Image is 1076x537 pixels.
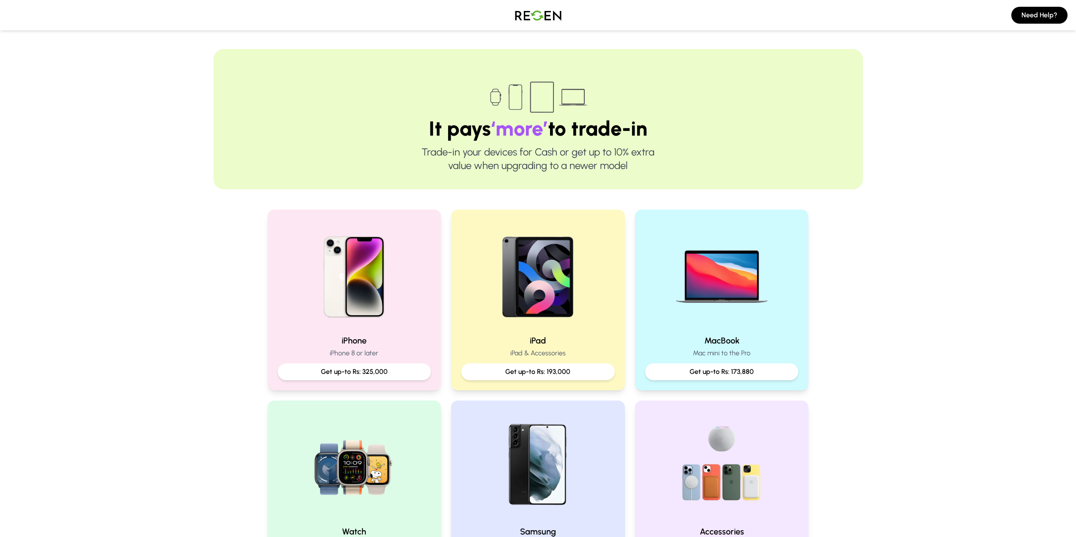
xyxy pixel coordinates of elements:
[285,367,424,377] p: Get up-to Rs: 325,000
[652,367,792,377] p: Get up-to Rs: 173,880
[461,335,615,346] h2: iPad
[484,411,592,519] img: Samsung
[468,367,608,377] p: Get up-to Rs: 193,000
[300,411,408,519] img: Watch
[1011,7,1068,24] button: Need Help?
[509,3,568,27] img: Logo
[485,76,591,118] img: Trade-in devices
[484,220,592,328] img: iPad
[241,118,836,139] h1: It pays to trade-in
[668,411,776,519] img: Accessories
[668,220,776,328] img: MacBook
[300,220,408,328] img: iPhone
[645,335,799,346] h2: MacBook
[645,348,799,358] p: Mac mini to the Pro
[278,348,431,358] p: iPhone 8 or later
[491,116,548,141] span: ‘more’
[461,348,615,358] p: iPad & Accessories
[278,335,431,346] h2: iPhone
[241,145,836,172] p: Trade-in your devices for Cash or get up to 10% extra value when upgrading to a newer model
